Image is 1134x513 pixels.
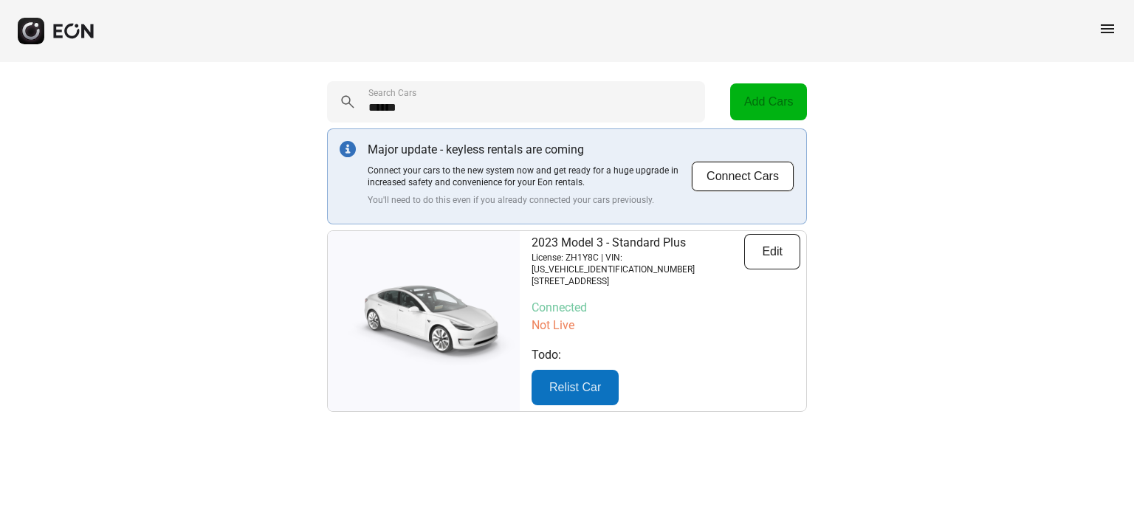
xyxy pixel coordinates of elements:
[532,317,800,334] p: Not Live
[368,87,416,99] label: Search Cars
[532,370,619,405] button: Relist Car
[368,165,691,188] p: Connect your cars to the new system now and get ready for a huge upgrade in increased safety and ...
[532,299,800,317] p: Connected
[532,275,744,287] p: [STREET_ADDRESS]
[691,161,794,192] button: Connect Cars
[328,273,520,369] img: car
[368,141,691,159] p: Major update - keyless rentals are coming
[532,346,800,364] p: Todo:
[1099,20,1116,38] span: menu
[744,234,800,269] button: Edit
[368,194,691,206] p: You'll need to do this even if you already connected your cars previously.
[532,234,744,252] p: 2023 Model 3 - Standard Plus
[532,252,744,275] p: License: ZH1Y8C | VIN: [US_VEHICLE_IDENTIFICATION_NUMBER]
[340,141,356,157] img: info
